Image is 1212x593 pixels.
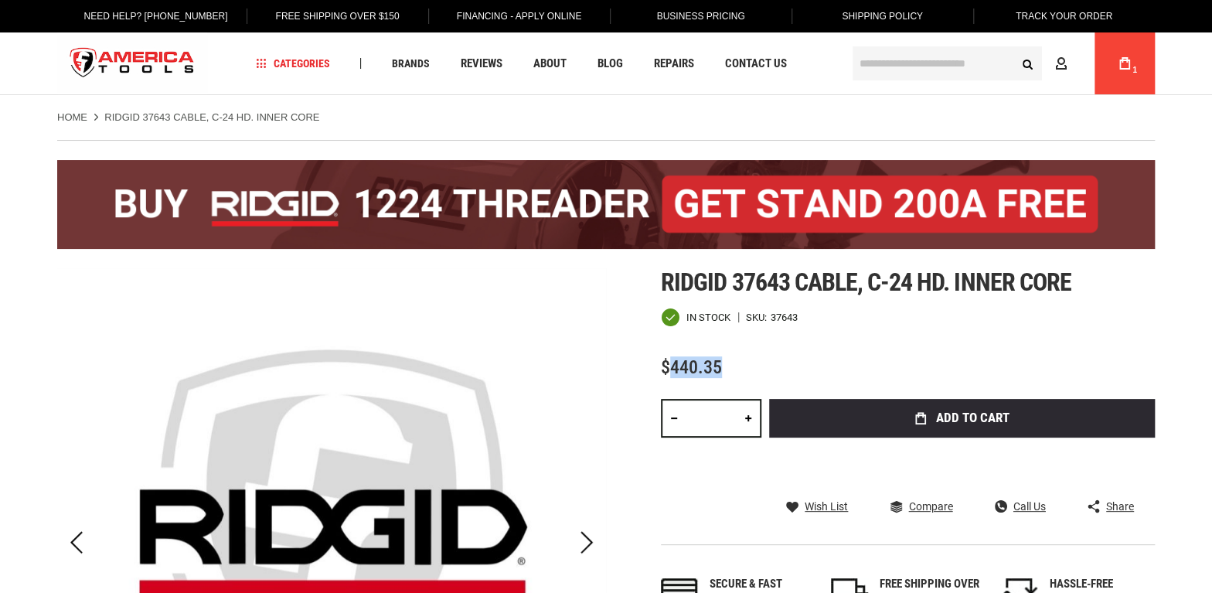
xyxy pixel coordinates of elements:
[256,58,330,69] span: Categories
[526,53,574,74] a: About
[936,411,1009,424] span: Add to Cart
[57,35,207,93] img: America Tools
[1106,501,1134,512] span: Share
[769,399,1155,438] button: Add to Cart
[533,58,567,70] span: About
[249,53,337,74] a: Categories
[842,11,923,22] span: Shipping Policy
[57,111,87,124] a: Home
[805,501,848,512] span: Wish List
[454,53,509,74] a: Reviews
[1132,66,1137,74] span: 1
[890,499,952,513] a: Compare
[771,312,798,322] div: 37643
[661,268,1071,297] span: Ridgid 37643 cable, c-24 hd. inner core
[725,58,787,70] span: Contact Us
[786,499,848,513] a: Wish List
[654,58,694,70] span: Repairs
[104,111,319,123] strong: RIDGID 37643 CABLE, C-24 HD. INNER CORE
[647,53,701,74] a: Repairs
[1013,49,1042,78] button: Search
[686,312,730,322] span: In stock
[718,53,794,74] a: Contact Us
[661,308,730,327] div: Availability
[597,58,623,70] span: Blog
[461,58,502,70] span: Reviews
[1110,32,1139,94] a: 1
[746,312,771,322] strong: SKU
[995,499,1046,513] a: Call Us
[1013,501,1046,512] span: Call Us
[385,53,437,74] a: Brands
[591,53,630,74] a: Blog
[661,356,722,378] span: $440.35
[57,35,207,93] a: store logo
[57,160,1155,249] img: BOGO: Buy the RIDGID® 1224 Threader (26092), get the 92467 200A Stand FREE!
[908,501,952,512] span: Compare
[392,58,430,69] span: Brands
